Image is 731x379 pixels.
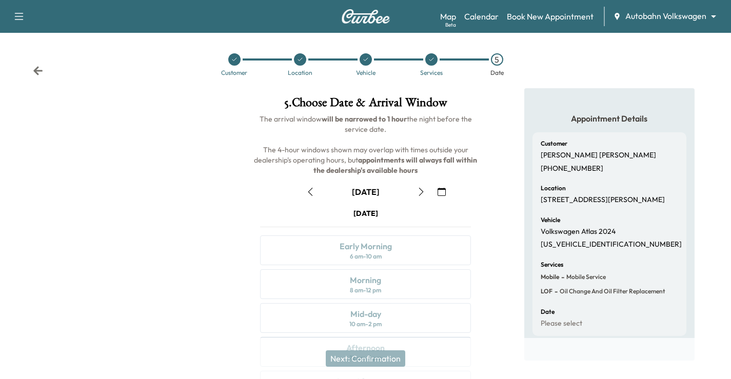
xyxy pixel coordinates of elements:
h6: Vehicle [541,217,560,223]
p: Please select [541,319,582,328]
h6: Date [541,309,555,315]
a: Book New Appointment [507,10,594,23]
span: Oil Change and Oil Filter Replacement [558,287,665,295]
span: - [552,286,558,296]
h5: Appointment Details [532,113,686,124]
span: - [559,272,564,282]
b: appointments will always fall within the dealership's available hours [313,155,479,175]
div: [DATE] [353,208,378,218]
p: [PHONE_NUMBER] [541,164,603,173]
h1: 5 . Choose Date & Arrival Window [252,96,479,114]
p: [STREET_ADDRESS][PERSON_NAME] [541,195,665,205]
span: Mobile Service [564,273,606,281]
div: Services [420,70,443,76]
b: will be narrowed to 1 hour [322,114,407,124]
p: [US_VEHICLE_IDENTIFICATION_NUMBER] [541,240,682,249]
div: Beta [445,21,456,29]
div: Location [288,70,312,76]
span: LOF [541,287,552,295]
div: Date [490,70,504,76]
h6: Location [541,185,566,191]
div: 5 [491,53,503,66]
h6: Customer [541,141,567,147]
img: Curbee Logo [341,9,390,24]
div: Customer [221,70,247,76]
p: Volkswagen Atlas 2024 [541,227,616,236]
h6: Services [541,262,563,268]
a: MapBeta [440,10,456,23]
a: Calendar [464,10,499,23]
div: Back [33,66,43,76]
div: Vehicle [356,70,376,76]
span: Mobile [541,273,559,281]
span: The arrival window the night before the service date. The 4-hour windows shown may overlap with t... [254,114,479,175]
p: [PERSON_NAME] [PERSON_NAME] [541,151,656,160]
div: [DATE] [352,186,380,197]
span: Autobahn Volkswagen [625,10,706,22]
